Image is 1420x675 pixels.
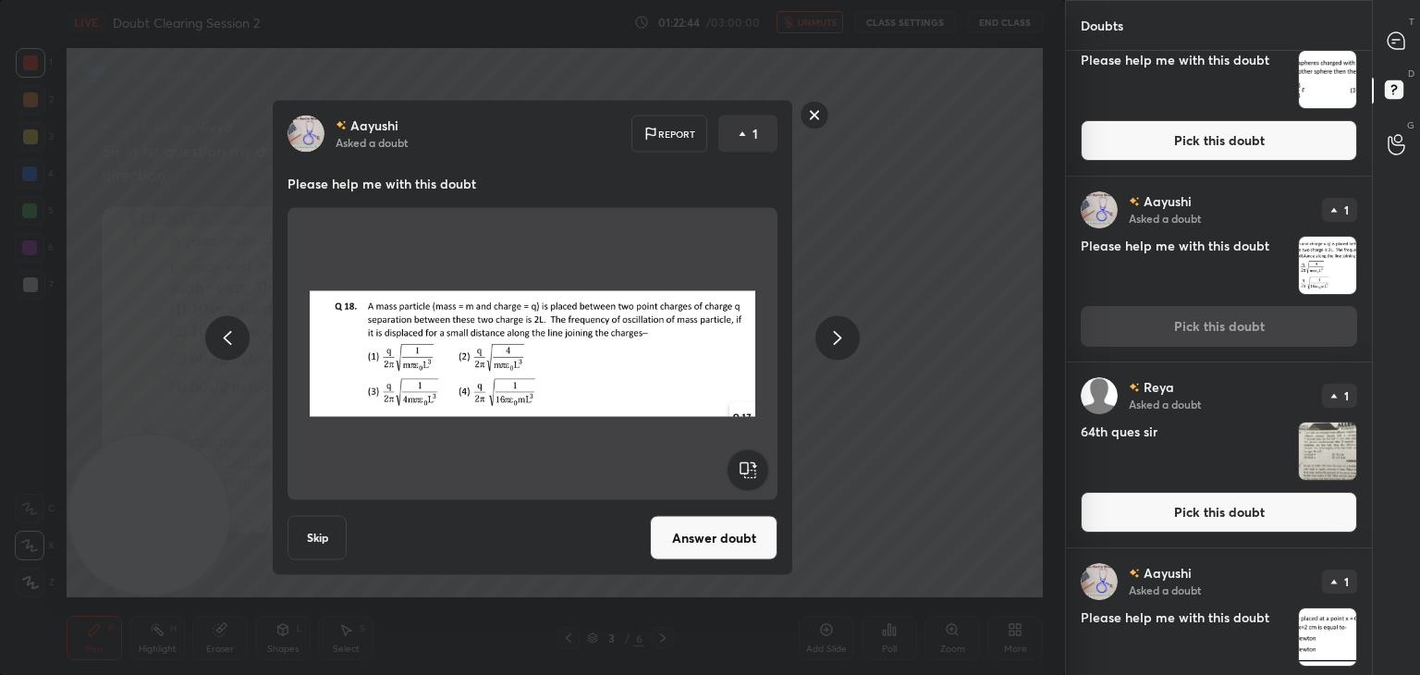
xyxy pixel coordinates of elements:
img: 1759456760NE5RC0.png [1299,237,1356,294]
button: Skip [288,516,347,560]
h4: 64th ques sir [1081,422,1291,481]
p: Asked a doubt [1129,397,1201,411]
img: f489e88b83a74f9da2c2d2e2cf89f259.jpg [288,116,324,153]
p: 1 [1344,204,1349,215]
img: f489e88b83a74f9da2c2d2e2cf89f259.jpg [1081,191,1118,228]
img: f489e88b83a74f9da2c2d2e2cf89f259.jpg [1081,563,1118,600]
p: D [1408,67,1414,80]
img: no-rating-badge.077c3623.svg [1129,569,1140,579]
h4: Please help me with this doubt [1081,236,1291,295]
h4: Please help me with this doubt [1081,607,1291,667]
h4: Please help me with this doubt [1081,50,1291,109]
p: Asked a doubt [1129,583,1201,597]
p: Reya [1144,380,1174,395]
p: Asked a doubt [1129,211,1201,226]
img: no-rating-badge.077c3623.svg [1129,383,1140,393]
img: no-rating-badge.077c3623.svg [1129,197,1140,207]
button: Answer doubt [650,516,777,560]
p: 1 [1344,390,1349,401]
img: no-rating-badge.077c3623.svg [336,120,347,130]
p: 1 [1344,576,1349,587]
img: 1759456692AR2HVZ.png [1299,608,1356,666]
p: G [1407,118,1414,132]
img: default.png [1081,377,1118,414]
p: Asked a doubt [336,135,408,150]
img: 1759456662NKTYIB.jpg [1299,423,1356,480]
p: Aayushi [1144,566,1192,581]
p: T [1409,15,1414,29]
p: Aayushi [1144,194,1192,209]
p: Doubts [1066,1,1138,50]
p: Please help me with this doubt [288,175,777,193]
button: Pick this doubt [1081,120,1357,161]
p: Aayushi [350,118,398,133]
p: 1 [753,125,758,143]
div: Report [631,116,707,153]
button: Pick this doubt [1081,492,1357,533]
img: 1759456772TFFU7T.png [1299,51,1356,108]
img: 1759456760NE5RC0.png [310,215,755,493]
